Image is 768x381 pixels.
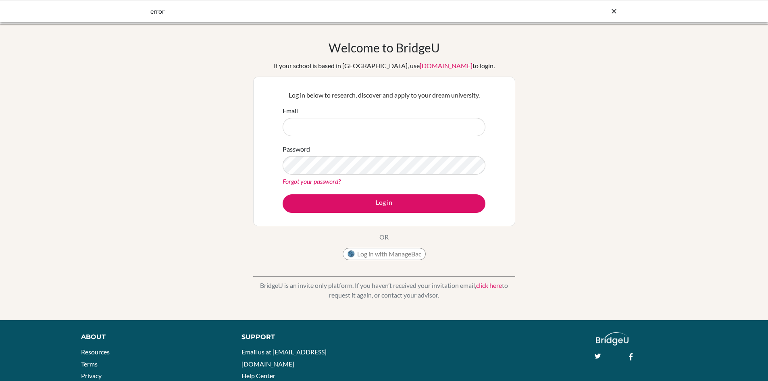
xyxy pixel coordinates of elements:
button: Log in with ManageBac [343,248,426,260]
div: Support [241,332,375,342]
label: Password [283,144,310,154]
a: [DOMAIN_NAME] [420,62,472,69]
a: Privacy [81,372,102,379]
div: About [81,332,223,342]
p: OR [379,232,389,242]
a: Help Center [241,372,275,379]
label: Email [283,106,298,116]
p: BridgeU is an invite only platform. If you haven’t received your invitation email, to request it ... [253,281,515,300]
div: error [150,6,497,16]
a: Email us at [EMAIL_ADDRESS][DOMAIN_NAME] [241,348,327,368]
a: Forgot your password? [283,177,341,185]
a: Terms [81,360,98,368]
h1: Welcome to BridgeU [329,40,440,55]
p: Log in below to research, discover and apply to your dream university. [283,90,485,100]
a: Resources [81,348,110,356]
div: If your school is based in [GEOGRAPHIC_DATA], use to login. [274,61,495,71]
button: Log in [283,194,485,213]
a: click here [476,281,502,289]
img: logo_white@2x-f4f0deed5e89b7ecb1c2cc34c3e3d731f90f0f143d5ea2071677605dd97b5244.png [596,332,629,346]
